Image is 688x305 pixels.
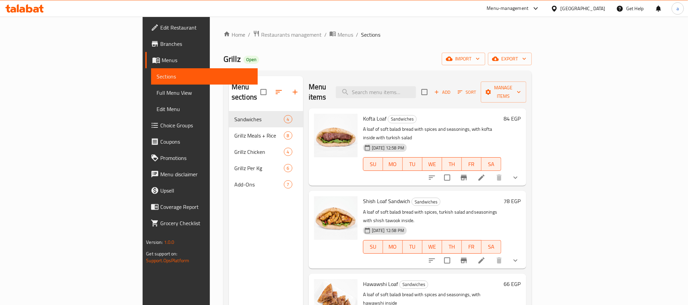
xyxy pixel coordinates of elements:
nav: Menu sections [229,108,303,195]
span: Promotions [160,154,252,162]
span: Sandwiches [388,115,416,123]
span: Menus [338,31,353,39]
div: items [284,148,292,156]
button: Branch-specific-item [456,169,472,186]
span: Edit Menu [157,105,252,113]
nav: breadcrumb [223,30,532,39]
span: Shish Loaf Sandwich [363,196,410,206]
button: SA [482,157,501,171]
a: Menus [329,30,353,39]
div: items [284,164,292,172]
input: search [336,86,416,98]
span: Get support on: [146,249,177,258]
span: TH [445,159,459,169]
button: TH [442,157,462,171]
a: Promotions [145,150,257,166]
li: / [356,31,358,39]
a: Edit Menu [151,101,257,117]
button: FR [462,157,482,171]
button: delete [491,169,507,186]
span: Select to update [440,171,454,185]
span: Full Menu View [157,89,252,97]
h6: 78 EGP [504,196,521,206]
span: 8 [284,132,292,139]
button: FR [462,240,482,254]
li: / [324,31,327,39]
a: Restaurants management [253,30,322,39]
h6: 84 EGP [504,114,521,123]
a: Branches [145,36,257,52]
span: Sandwiches [412,198,440,206]
button: export [488,53,532,65]
span: Select all sections [256,85,271,99]
a: Full Menu View [151,85,257,101]
span: MO [386,159,400,169]
img: Shish Loaf Sandwich [314,196,358,240]
span: Hawawshi Loaf [363,279,398,289]
span: Sections [361,31,380,39]
div: Sandwiches [399,281,428,289]
img: Kofta Loaf [314,114,358,157]
span: Restaurants management [261,31,322,39]
div: Add-Ons7 [229,176,303,193]
span: SA [484,159,499,169]
span: 6 [284,165,292,172]
button: Branch-specific-item [456,252,472,269]
span: Grillz Meals + Rice [234,131,284,140]
span: 4 [284,116,292,123]
button: Manage items [481,82,526,103]
a: Grocery Checklist [145,215,257,231]
span: Add item [432,87,453,97]
span: Select to update [440,253,454,268]
h6: 66 EGP [504,279,521,289]
button: MO [383,240,403,254]
span: 4 [284,149,292,155]
button: TH [442,240,462,254]
div: Grillz Meals + Rice8 [229,127,303,144]
button: show more [507,252,524,269]
span: Upsell [160,186,252,195]
button: WE [422,157,442,171]
p: A loaf of soft baladi bread with spices and seasonings, with kofta inside with turkish salad [363,125,501,142]
div: Grillz Per Kg6 [229,160,303,176]
span: TH [445,242,459,252]
a: Support.OpsPlatform [146,256,189,265]
div: items [284,180,292,189]
span: [DATE] 12:58 PM [369,227,407,234]
span: Edit Restaurant [160,23,252,32]
span: Sandwiches [234,115,284,123]
span: 1.0.0 [164,238,175,247]
a: Menus [145,52,257,68]
span: MO [386,242,400,252]
span: SU [366,159,380,169]
button: TU [403,157,422,171]
span: FR [465,242,479,252]
button: sort-choices [424,252,440,269]
a: Sections [151,68,257,85]
button: TU [403,240,422,254]
a: Edit Restaurant [145,19,257,36]
span: import [447,55,480,63]
div: [GEOGRAPHIC_DATA] [561,5,605,12]
svg: Show Choices [511,256,520,265]
button: Add section [287,84,303,100]
span: Menu disclaimer [160,170,252,178]
span: Grocery Checklist [160,219,252,227]
button: MO [383,157,403,171]
p: A loaf of soft baladi bread with spices, turkish salad and seasonings with shish tawook inside. [363,208,501,225]
div: Sandwiches [412,198,440,206]
button: SA [482,240,501,254]
button: Add [432,87,453,97]
span: Sort sections [271,84,287,100]
span: FR [465,159,479,169]
div: Sandwiches4 [229,111,303,127]
button: delete [491,252,507,269]
span: WE [425,242,439,252]
svg: Show Choices [511,174,520,182]
span: Grillz Per Kg [234,164,284,172]
span: Manage items [486,84,521,101]
span: TU [405,159,420,169]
